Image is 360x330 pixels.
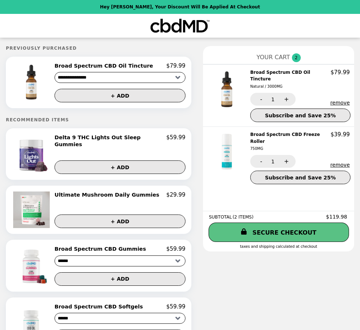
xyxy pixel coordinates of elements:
p: $79.99 [166,62,185,69]
h2: Broad Spectrum CBD Freeze Roller [250,131,331,152]
h2: Broad Spectrum CBD Oil Tincture [55,62,156,69]
button: + ADD [55,89,185,102]
span: ( 2 ITEMS ) [233,215,254,220]
button: + [275,93,296,106]
select: Select a product variant [55,255,185,266]
button: + ADD [55,160,185,174]
span: 1 [271,159,274,164]
img: Broad Spectrum CBD Freeze Roller [206,131,249,172]
p: $79.99 [331,69,350,76]
h2: Broad Spectrum CBD Oil Tincture [250,69,331,90]
div: Taxes and Shipping calculated at checkout [209,244,348,249]
span: SUBTOTAL [209,215,233,220]
p: $59.99 [166,134,185,148]
button: - [250,155,270,168]
img: Delta 9 THC Lights Out Sleep Gummies [11,134,53,174]
span: 1 [271,96,274,102]
img: Brand Logo [150,18,210,33]
img: Broad Spectrum CBD Gummies [11,246,53,285]
a: SECURE CHECKOUT [209,223,349,242]
img: Ultimate Mushroom Daily Gummies [13,191,52,228]
img: Broad Spectrum CBD Oil Tincture [11,62,53,102]
p: Hey [PERSON_NAME], your discount will be applied at checkout [100,4,260,10]
div: 750MG [250,145,328,152]
p: $29.99 [166,191,185,198]
h2: Broad Spectrum CBD Gummies [55,246,149,252]
p: $39.99 [331,131,350,138]
p: $59.99 [166,246,185,252]
h2: Ultimate Mushroom Daily Gummies [55,191,162,198]
span: YOUR CART [256,54,290,61]
button: - [250,93,270,106]
h2: Broad Spectrum CBD Softgels [55,303,146,310]
button: + ADD [55,215,185,228]
h5: Recommended Items [6,117,191,122]
img: Broad Spectrum CBD Oil Tincture [206,69,249,110]
h5: Previously Purchased [6,46,191,51]
h2: Delta 9 THC Lights Out Sleep Gummies [55,134,166,148]
button: + ADD [55,272,185,286]
button: + [275,155,296,168]
select: Select a product variant [55,313,185,324]
button: Subscribe and Save 25% [250,109,350,122]
span: 2 [292,53,301,62]
button: remove [330,162,350,168]
div: Natural / 3000MG [250,83,328,90]
span: $119.98 [326,214,348,220]
select: Select a product variant [55,72,185,83]
button: remove [330,100,350,106]
p: $59.99 [166,303,185,310]
button: Subscribe and Save 25% [250,171,350,184]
